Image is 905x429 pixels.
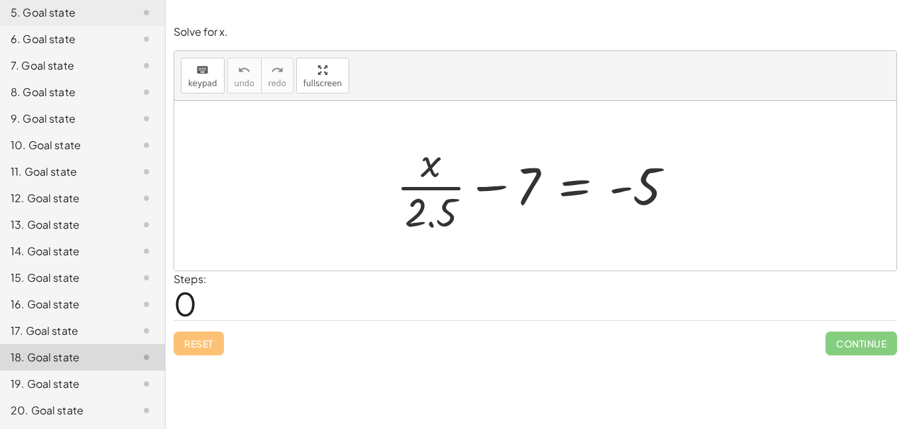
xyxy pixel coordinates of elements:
div: 7. Goal state [11,58,117,74]
i: Task not started. [138,137,154,153]
i: Task not started. [138,58,154,74]
i: Task not started. [138,164,154,180]
i: Task not started. [138,190,154,206]
i: Task not started. [138,5,154,21]
span: redo [268,79,286,88]
i: Task not started. [138,84,154,100]
div: 14. Goal state [11,243,117,259]
div: 17. Goal state [11,323,117,339]
div: 11. Goal state [11,164,117,180]
button: keyboardkeypad [181,58,225,93]
div: 18. Goal state [11,349,117,365]
button: redoredo [261,58,293,93]
span: undo [235,79,254,88]
i: Task not started. [138,111,154,127]
span: 0 [174,283,197,324]
i: Task not started. [138,270,154,286]
div: 12. Goal state [11,190,117,206]
i: Task not started. [138,296,154,312]
div: 6. Goal state [11,31,117,47]
div: 9. Goal state [11,111,117,127]
div: 19. Goal state [11,376,117,392]
div: 20. Goal state [11,402,117,418]
p: Solve for x. [174,25,897,40]
i: redo [271,62,284,78]
i: undo [238,62,250,78]
i: Task not started. [138,31,154,47]
button: undoundo [227,58,262,93]
label: Steps: [174,272,207,286]
div: 10. Goal state [11,137,117,153]
i: Task not started. [138,349,154,365]
div: 5. Goal state [11,5,117,21]
i: Task not started. [138,402,154,418]
button: fullscreen [296,58,349,93]
div: 15. Goal state [11,270,117,286]
span: keypad [188,79,217,88]
div: 13. Goal state [11,217,117,233]
div: 16. Goal state [11,296,117,312]
i: Task not started. [138,217,154,233]
span: fullscreen [303,79,342,88]
i: keyboard [196,62,209,78]
i: Task not started. [138,323,154,339]
i: Task not started. [138,376,154,392]
i: Task not started. [138,243,154,259]
div: 8. Goal state [11,84,117,100]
